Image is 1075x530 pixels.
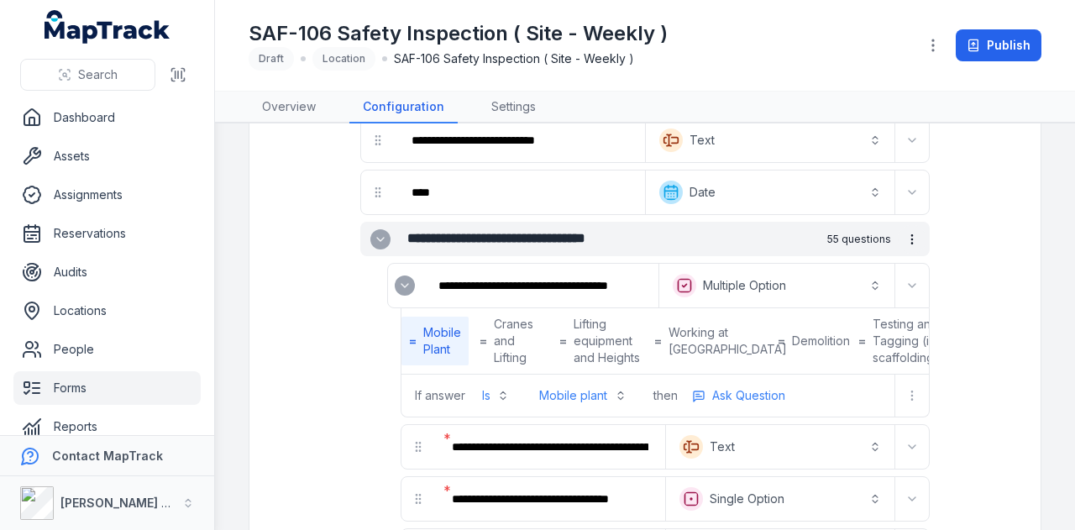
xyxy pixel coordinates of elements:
button: Mobile plant [529,380,637,411]
svg: drag [371,186,385,199]
a: People [13,333,201,366]
strong: = [559,333,567,349]
button: more-detail [898,225,926,254]
button: Expand [899,272,926,299]
strong: Contact MapTrack [52,449,163,463]
div: :rec:-form-item-label [398,122,642,159]
span: 55 questions [827,233,891,246]
div: :res:-form-item-label [388,269,422,302]
span: Working at [GEOGRAPHIC_DATA] [669,324,787,358]
a: Forms [13,371,201,405]
button: Search [20,59,155,91]
a: Dashboard [13,101,201,134]
span: Testing and Tagging (includes scaffolding) [873,316,986,366]
strong: = [654,333,662,349]
button: Is [472,380,519,411]
a: Reports [13,410,201,443]
button: Publish [956,29,1041,61]
svg: drag [371,134,385,147]
button: Expand [370,229,391,249]
button: =Mobile Plant [401,317,469,365]
button: Expand [899,485,926,512]
div: :rib:-form-item-label [438,428,662,465]
strong: = [480,333,487,349]
span: Ask Question [712,387,785,404]
span: Demolition [792,333,850,349]
a: Overview [249,92,329,123]
button: =Demolition [780,325,847,357]
span: If answer [415,387,465,404]
div: :ret:-form-item-label [425,267,655,304]
div: :rei:-form-item-label [398,174,642,211]
div: drag [361,176,395,209]
button: =Cranes and Lifting [469,308,548,374]
div: drag [401,482,435,516]
strong: = [858,333,866,349]
svg: drag [412,440,425,454]
span: Cranes and Lifting [494,316,537,366]
span: Mobile Plant [423,324,461,358]
strong: = [409,333,417,349]
span: Lifting equipment and Heights [574,316,649,366]
button: =Testing and Tagging (includes scaffolding) [847,308,997,374]
a: Configuration [349,92,458,123]
h1: SAF-106 Safety Inspection ( Site - Weekly ) [249,20,668,47]
svg: drag [412,492,425,506]
button: Expand [899,433,926,460]
button: =Working at [GEOGRAPHIC_DATA] [660,317,780,365]
button: Text [649,122,891,159]
div: :rih:-form-item-label [438,480,662,517]
button: Expand [899,179,926,206]
button: Date [649,174,891,211]
div: drag [361,123,395,157]
strong: [PERSON_NAME] Group [60,496,198,510]
strong: = [778,333,785,349]
button: Expand [395,275,415,296]
button: Text [669,428,891,465]
a: Locations [13,294,201,328]
button: =Lifting equipment and Heights [548,308,660,374]
div: Location [312,47,375,71]
a: Assets [13,139,201,173]
span: SAF-106 Safety Inspection ( Site - Weekly ) [394,50,634,67]
a: Assignments [13,178,201,212]
span: Search [78,66,118,83]
button: Expand [899,127,926,154]
button: Multiple Option [663,267,891,304]
button: more-detail [899,382,926,409]
div: Draft [249,47,294,71]
button: Single Option [669,480,891,517]
a: MapTrack [45,10,170,44]
a: Reservations [13,217,201,250]
div: drag [401,430,435,464]
a: Audits [13,255,201,289]
a: Settings [478,92,549,123]
button: more-detail [684,383,793,408]
span: then [653,387,678,404]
